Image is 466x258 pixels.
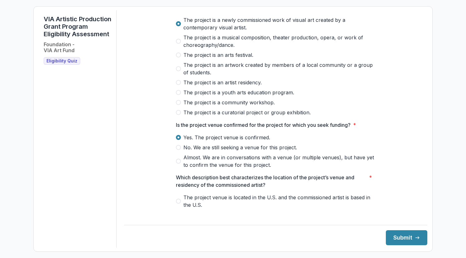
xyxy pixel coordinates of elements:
[183,154,376,169] span: Almost. We are in conversations with a venue (or multiple venues), but have yet to confirm the ve...
[183,99,275,106] span: The project is a community workshop.
[183,134,270,141] span: Yes. The project venue is confirmed.
[183,51,253,59] span: The project is an arts festival.
[183,89,294,96] span: The project is a youth arts education program.
[183,79,262,86] span: The project is an artist residency.
[44,15,111,38] h1: VIA Artistic Production Grant Program Eligibility Assessment
[183,109,311,116] span: The project is a curatorial project or group exhibition.
[176,121,351,129] p: Is the project venue confirmed for the project for which you seek funding?
[183,194,376,209] span: The project venue is located in the U.S. and the commissioned artist is based in the U.S.
[183,61,376,76] span: The project is an artwork created by members of a local community or a group of students.
[44,42,75,53] h2: Foundation - VIA Art Fund
[46,58,77,64] span: Eligibility Quiz
[183,211,376,226] span: The project venue is located in the U.S. and the commissioned artist is based outside the U.S.
[176,174,366,189] p: Which description best characterizes the location of the project’s venue and residency of the com...
[183,144,297,151] span: No. We are still seeking a venue for this project.
[183,34,376,49] span: The project is a musical composition, theater production, opera, or work of choreography/dance.
[386,230,427,245] button: Submit
[183,16,376,31] span: The project is a newly commissioned work of visual art created by a contemporary visual artist.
